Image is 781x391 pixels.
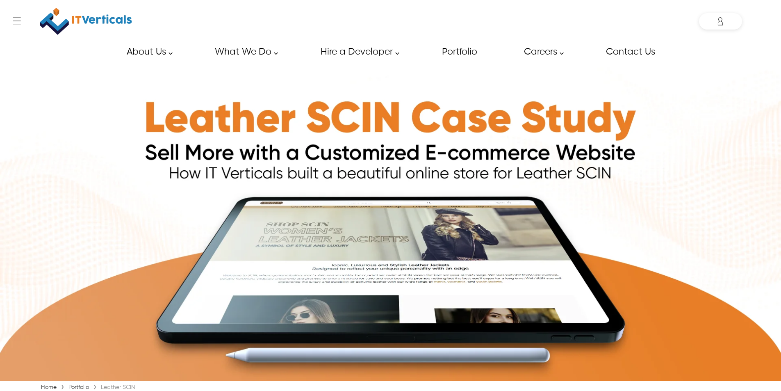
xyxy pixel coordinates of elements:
a: Careers [515,43,568,61]
a: IT Verticals Inc [39,4,133,39]
a: Portfolio [433,43,486,61]
a: Hire a Developer [311,43,404,61]
a: Home [39,384,59,390]
a: Contact Us [597,43,664,61]
a: About Us [117,43,177,61]
a: Portfolio [66,384,91,390]
a: What We Do [205,43,282,61]
img: IT Verticals Inc [40,4,132,39]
